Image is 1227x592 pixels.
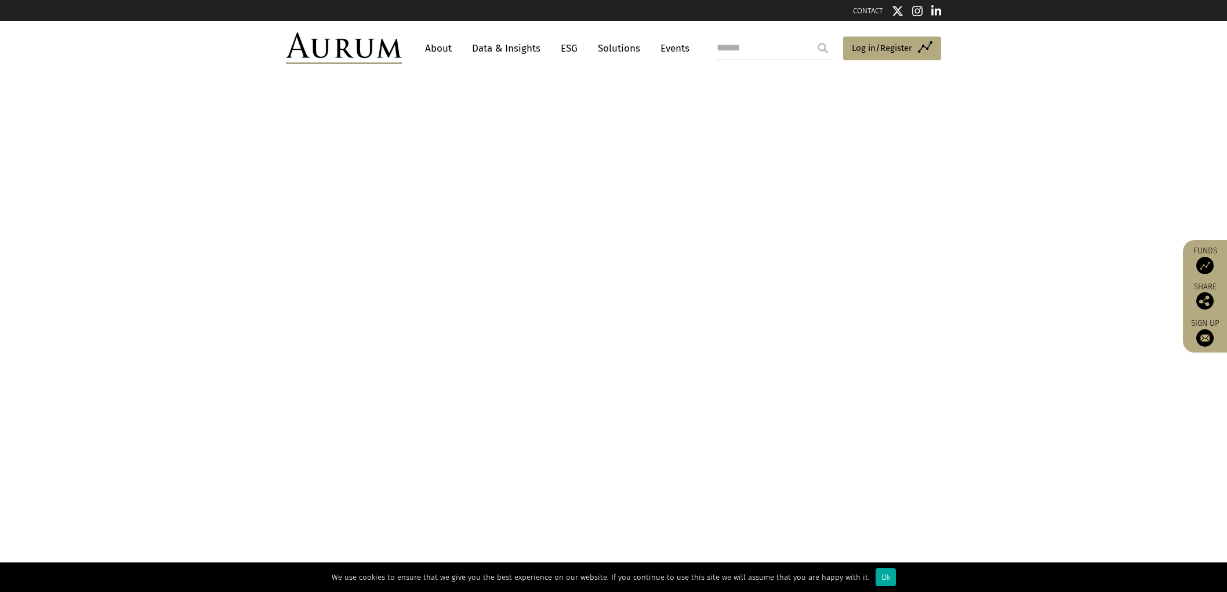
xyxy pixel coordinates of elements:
div: Share [1189,283,1221,310]
span: Log in/Register [852,41,912,55]
img: Access Funds [1196,257,1214,274]
a: Sign up [1189,318,1221,347]
img: Sign up to our newsletter [1196,329,1214,347]
a: About [419,38,458,59]
img: Instagram icon [912,5,923,17]
a: Log in/Register [843,37,941,61]
a: ESG [555,38,583,59]
img: Share this post [1196,292,1214,310]
img: Twitter icon [892,5,903,17]
img: Linkedin icon [931,5,942,17]
a: Events [655,38,689,59]
div: Ok [876,568,896,586]
a: Data & Insights [466,38,546,59]
a: CONTACT [853,6,883,15]
input: Submit [811,37,834,60]
img: Aurum [286,32,402,64]
a: Funds [1189,246,1221,274]
a: Solutions [592,38,646,59]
